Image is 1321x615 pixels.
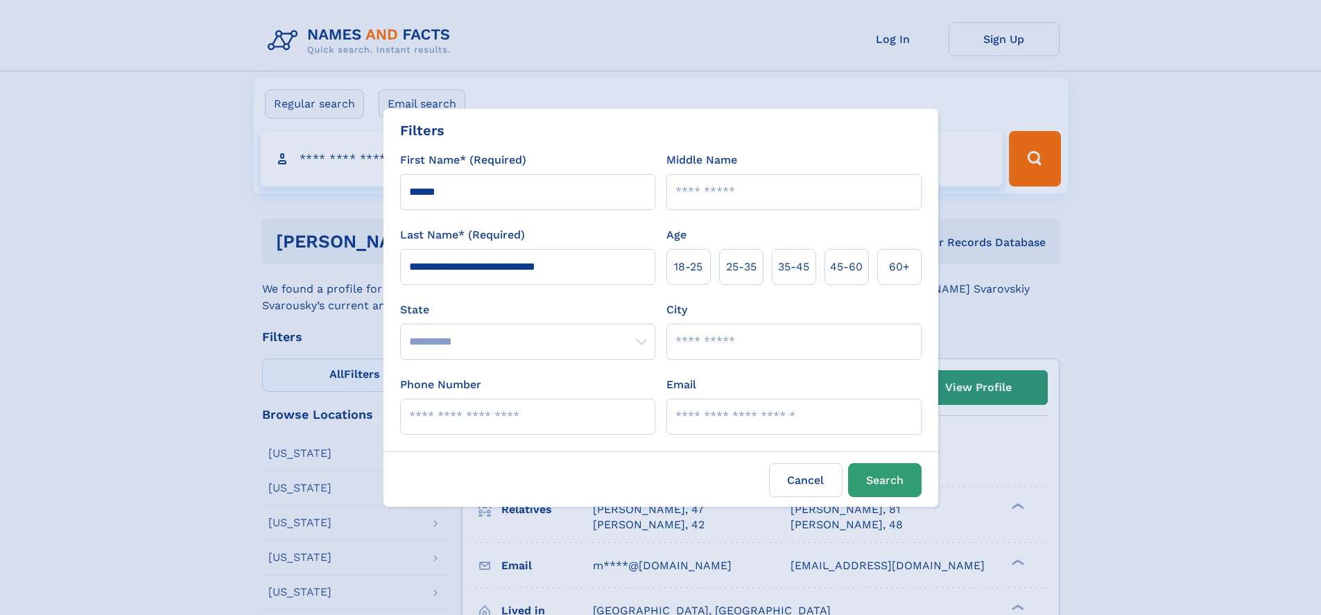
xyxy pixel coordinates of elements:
span: 25‑35 [726,259,757,275]
label: Age [666,227,687,243]
label: Email [666,376,696,393]
span: 35‑45 [778,259,809,275]
span: 45‑60 [830,259,863,275]
span: 18‑25 [674,259,702,275]
span: 60+ [889,259,910,275]
label: State [400,302,655,318]
label: First Name* (Required) [400,152,526,168]
label: Last Name* (Required) [400,227,525,243]
label: Cancel [769,463,843,497]
label: Phone Number [400,376,481,393]
label: Middle Name [666,152,737,168]
button: Search [848,463,922,497]
div: Filters [400,120,444,141]
label: City [666,302,687,318]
